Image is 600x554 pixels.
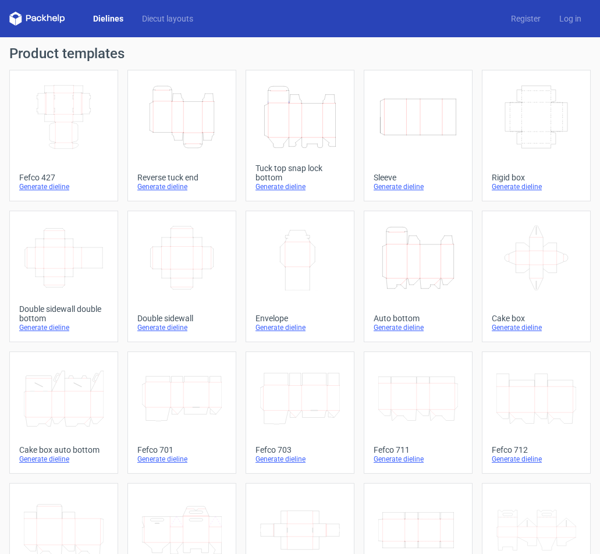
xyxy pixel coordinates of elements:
div: Generate dieline [374,182,463,191]
div: Generate dieline [374,454,463,464]
div: Generate dieline [137,323,226,332]
div: Generate dieline [19,182,108,191]
a: Cake boxGenerate dieline [482,211,591,342]
a: Rigid boxGenerate dieline [482,70,591,201]
div: Fefco 712 [492,445,581,454]
div: Sleeve [374,173,463,182]
div: Double sidewall double bottom [19,304,108,323]
a: Diecut layouts [133,13,203,24]
a: Double sidewallGenerate dieline [127,211,236,342]
div: Envelope [255,314,345,323]
div: Generate dieline [19,323,108,332]
div: Cake box [492,314,581,323]
div: Generate dieline [255,323,345,332]
div: Generate dieline [19,454,108,464]
div: Auto bottom [374,314,463,323]
div: Rigid box [492,173,581,182]
a: Fefco 711Generate dieline [364,351,473,474]
div: Fefco 703 [255,445,345,454]
a: Auto bottomGenerate dieline [364,211,473,342]
a: Log in [550,13,591,24]
div: Fefco 711 [374,445,463,454]
div: Generate dieline [492,454,581,464]
div: Reverse tuck end [137,173,226,182]
a: Double sidewall double bottomGenerate dieline [9,211,118,342]
div: Generate dieline [374,323,463,332]
div: Generate dieline [137,454,226,464]
div: Double sidewall [137,314,226,323]
a: Fefco 703Generate dieline [246,351,354,474]
div: Fefco 427 [19,173,108,182]
a: Cake box auto bottomGenerate dieline [9,351,118,474]
a: Dielines [84,13,133,24]
a: Tuck top snap lock bottomGenerate dieline [246,70,354,201]
div: Generate dieline [255,182,345,191]
div: Generate dieline [255,454,345,464]
a: EnvelopeGenerate dieline [246,211,354,342]
a: Fefco 427Generate dieline [9,70,118,201]
a: Fefco 701Generate dieline [127,351,236,474]
a: Reverse tuck endGenerate dieline [127,70,236,201]
div: Tuck top snap lock bottom [255,164,345,182]
h1: Product templates [9,47,591,61]
div: Generate dieline [137,182,226,191]
a: Fefco 712Generate dieline [482,351,591,474]
a: Register [502,13,550,24]
a: SleeveGenerate dieline [364,70,473,201]
div: Generate dieline [492,182,581,191]
div: Cake box auto bottom [19,445,108,454]
div: Fefco 701 [137,445,226,454]
div: Generate dieline [492,323,581,332]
